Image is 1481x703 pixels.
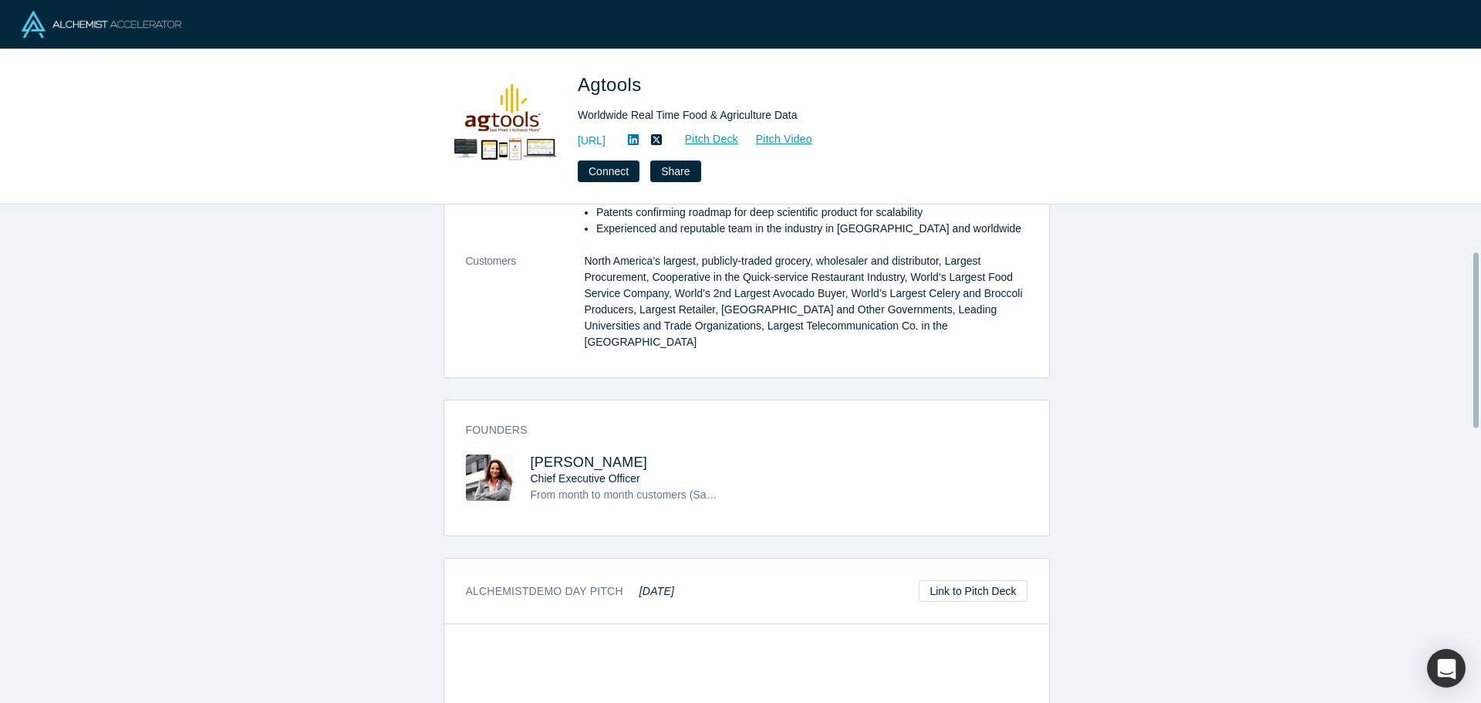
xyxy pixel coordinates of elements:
span: Agtools [578,74,647,95]
dt: Highlights [466,188,585,253]
a: [PERSON_NAME] [531,455,648,470]
li: Patents confirming roadmap for deep scientific product for scalability [596,204,1027,221]
span: Chief Executive Officer [531,472,640,485]
li: Experienced and reputable team in the industry in [GEOGRAPHIC_DATA] and worldwide [596,221,1027,237]
a: Pitch Deck [668,130,739,148]
a: Link to Pitch Deck [919,580,1027,602]
h3: Alchemist Demo Day Pitch [466,583,675,600]
div: Worldwide Real Time Food & Agriculture Data [578,107,1010,123]
img: Martha Montoya's Profile Image [466,455,514,501]
img: Agtools's Logo [448,71,556,179]
button: Connect [578,161,639,182]
span: From month to month customers (SaaS) to Enterprise multiyear contracts (Enterprise), Internationa... [531,488,1074,501]
h3: Founders [466,422,1006,438]
a: [URL] [578,133,606,149]
img: Alchemist Logo [22,11,181,38]
dd: North America’s largest, publicly-traded grocery, wholesaler and distributor, Largest Procurement... [585,253,1027,350]
em: [DATE] [639,585,674,597]
button: Share [650,161,700,182]
dt: Customers [466,253,585,367]
a: Pitch Video [739,130,813,148]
